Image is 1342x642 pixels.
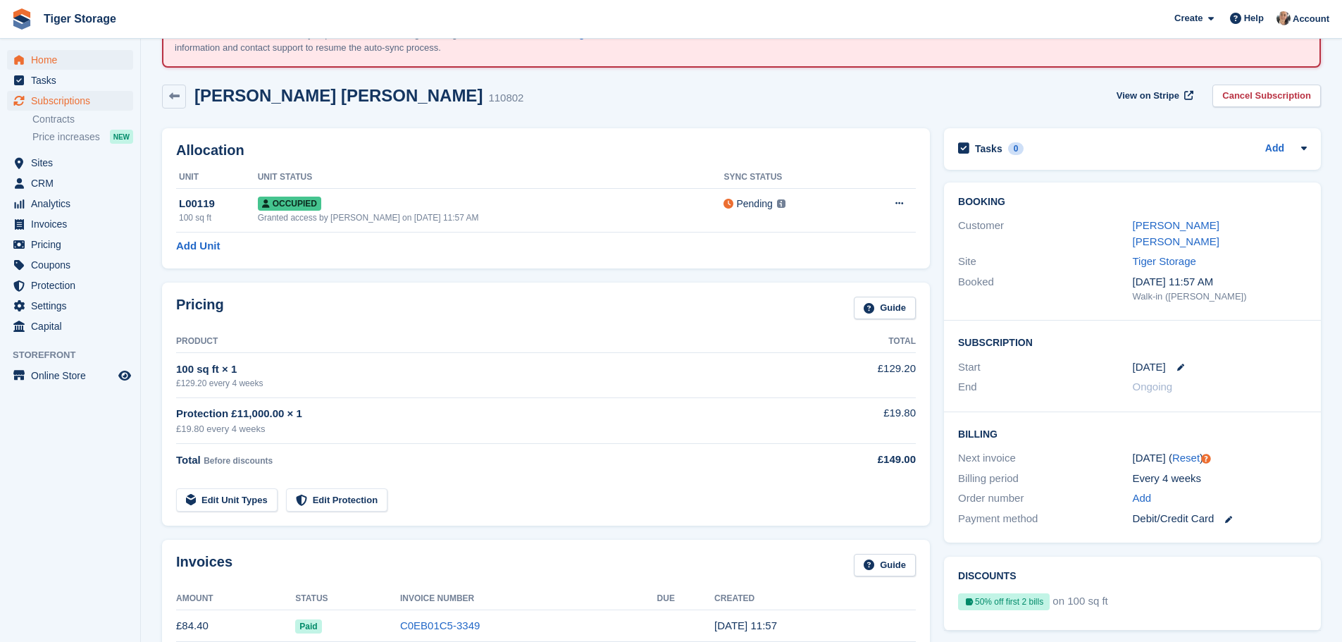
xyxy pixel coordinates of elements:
[400,619,480,631] a: C0EB01C5-3349
[1244,11,1264,25] span: Help
[176,297,224,320] h2: Pricing
[31,50,116,70] span: Home
[1052,593,1107,616] span: on 100 sq ft
[179,196,258,212] div: L00119
[1117,89,1179,103] span: View on Stripe
[31,316,116,336] span: Capital
[975,142,1002,155] h2: Tasks
[176,377,802,390] div: £129.20 every 4 weeks
[802,397,916,443] td: £19.80
[7,255,133,275] a: menu
[657,588,714,610] th: Due
[7,194,133,214] a: menu
[802,353,916,397] td: £129.20
[958,218,1132,249] div: Customer
[1133,255,1196,267] a: Tiger Storage
[38,7,122,30] a: Tiger Storage
[204,456,273,466] span: Before discounts
[1293,12,1329,26] span: Account
[116,367,133,384] a: Preview store
[958,254,1132,270] div: Site
[7,235,133,254] a: menu
[31,235,116,254] span: Pricing
[7,70,133,90] a: menu
[179,211,258,224] div: 100 sq ft
[1133,450,1307,467] div: [DATE] ( )
[958,490,1132,507] div: Order number
[714,619,777,631] time: 2025-09-28 10:57:34 UTC
[31,91,116,111] span: Subscriptions
[542,29,613,39] a: knowledge base
[736,197,772,211] div: Pending
[7,214,133,234] a: menu
[176,454,201,466] span: Total
[958,274,1132,304] div: Booked
[31,194,116,214] span: Analytics
[802,452,916,468] div: £149.00
[176,422,802,436] div: £19.80 every 4 weeks
[7,276,133,295] a: menu
[958,471,1132,487] div: Billing period
[714,588,916,610] th: Created
[258,211,724,224] div: Granted access by [PERSON_NAME] on [DATE] 11:57 AM
[32,130,100,144] span: Price increases
[176,588,295,610] th: Amount
[31,276,116,295] span: Protection
[1133,490,1152,507] a: Add
[194,86,483,105] h2: [PERSON_NAME] [PERSON_NAME]
[176,488,278,512] a: Edit Unit Types
[777,199,785,208] img: icon-info-grey-7440780725fd019a000dd9b08b2336e03edf1995a4989e88bcd33f0948082b44.svg
[958,379,1132,395] div: End
[802,331,916,353] th: Total
[1265,141,1284,157] a: Add
[295,588,400,610] th: Status
[286,488,387,512] a: Edit Protection
[958,593,1050,610] div: 50% off first 2 bills
[258,197,321,211] span: Occupied
[1200,452,1212,465] div: Tooltip anchor
[1133,219,1219,247] a: [PERSON_NAME] [PERSON_NAME]
[723,166,853,189] th: Sync Status
[1133,290,1307,304] div: Walk-in ([PERSON_NAME])
[958,426,1307,440] h2: Billing
[7,153,133,173] a: menu
[854,297,916,320] a: Guide
[176,331,802,353] th: Product
[31,173,116,193] span: CRM
[176,610,295,642] td: £84.40
[1133,359,1166,376] time: 2025-09-28 00:00:00 UTC
[7,296,133,316] a: menu
[958,359,1132,376] div: Start
[176,166,258,189] th: Unit
[7,316,133,336] a: menu
[31,70,116,90] span: Tasks
[958,197,1307,208] h2: Booking
[31,296,116,316] span: Settings
[175,27,668,55] p: An error occurred with the auto-sync process for the site: Tiger Storage . Please review the for ...
[31,214,116,234] span: Invoices
[176,554,232,577] h2: Invoices
[958,571,1307,582] h2: Discounts
[176,362,802,378] div: 100 sq ft × 1
[258,166,724,189] th: Unit Status
[1174,11,1203,25] span: Create
[1172,452,1200,464] a: Reset
[400,588,657,610] th: Invoice Number
[1133,471,1307,487] div: Every 4 weeks
[7,366,133,385] a: menu
[958,511,1132,527] div: Payment method
[176,406,802,422] div: Protection £11,000.00 × 1
[1133,511,1307,527] div: Debit/Credit Card
[958,335,1307,349] h2: Subscription
[13,348,140,362] span: Storefront
[110,130,133,144] div: NEW
[7,173,133,193] a: menu
[1133,381,1173,393] span: Ongoing
[31,366,116,385] span: Online Store
[7,50,133,70] a: menu
[32,113,133,126] a: Contracts
[1212,85,1321,108] a: Cancel Subscription
[1133,274,1307,290] div: [DATE] 11:57 AM
[7,91,133,111] a: menu
[854,554,916,577] a: Guide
